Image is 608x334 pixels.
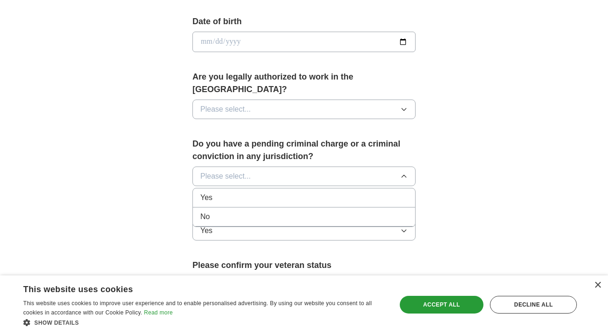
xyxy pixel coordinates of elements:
[23,300,372,316] span: This website uses cookies to improve user experience and to enable personalised advertising. By u...
[192,71,416,96] label: Are you legally authorized to work in the [GEOGRAPHIC_DATA]?
[23,281,362,295] div: This website uses cookies
[200,192,212,203] span: Yes
[490,296,577,314] div: Decline all
[200,104,251,115] span: Please select...
[200,211,210,222] span: No
[192,100,416,119] button: Please select...
[192,259,416,272] label: Please confirm your veteran status
[23,318,385,327] div: Show details
[200,171,251,182] span: Please select...
[144,309,173,316] a: Read more, opens a new window
[200,225,212,236] span: Yes
[192,15,416,28] label: Date of birth
[192,221,416,240] button: Yes
[192,167,416,186] button: Please select...
[400,296,484,314] div: Accept all
[192,138,416,163] label: Do you have a pending criminal charge or a criminal conviction in any jurisdiction?
[34,320,79,326] span: Show details
[594,282,601,289] div: Close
